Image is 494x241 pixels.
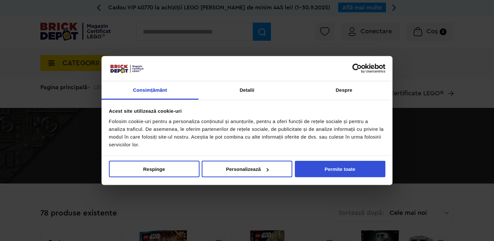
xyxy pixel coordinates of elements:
[109,161,199,177] button: Respinge
[329,64,385,73] a: Usercentrics Cookiebot - opens in a new window
[109,107,385,115] div: Acest site utilizează cookie-uri
[295,161,385,177] button: Permite toate
[109,63,145,74] img: siglă
[202,161,292,177] button: Personalizează
[102,81,199,100] a: Consimțământ
[109,117,385,148] div: Folosim cookie-uri pentru a personaliza conținutul și anunțurile, pentru a oferi funcții de rețel...
[295,81,392,100] a: Despre
[199,81,295,100] a: Detalii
